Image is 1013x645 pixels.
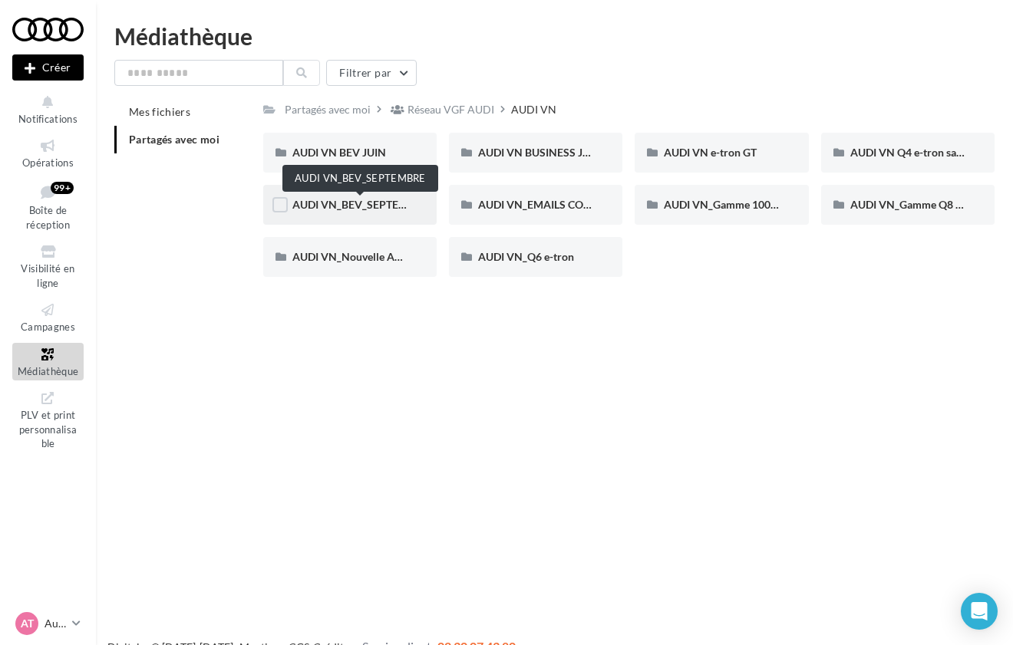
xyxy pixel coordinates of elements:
span: Mes fichiers [129,105,190,118]
span: AUDI VN BEV JUIN [292,146,386,159]
span: AUDI VN BUSINESS JUIN VN JPO [478,146,642,159]
a: Opérations [12,134,84,172]
button: Filtrer par [326,60,417,86]
span: AUDI VN_Q6 e-tron [478,250,574,263]
span: Boîte de réception [26,204,70,231]
span: AUDI VN_Gamme 100% électrique [664,198,830,211]
div: Médiathèque [114,25,995,48]
span: AUDI VN_EMAILS COMMANDES [478,198,639,211]
span: AUDI VN_Nouvelle A6 e-tron [292,250,433,263]
a: PLV et print personnalisable [12,387,84,453]
div: Open Intercom Messenger [961,593,998,630]
div: Nouvelle campagne [12,54,84,81]
span: Médiathèque [18,365,79,377]
span: AUDI VN_Gamme Q8 e-tron [850,198,985,211]
span: Notifications [18,113,78,125]
span: Campagnes [21,321,75,333]
a: AT Audi TOULOUSE ZAC [12,609,84,638]
span: Opérations [22,156,74,169]
p: Audi TOULOUSE ZAC [45,616,66,631]
button: Notifications [12,90,84,128]
div: AUDI VN_BEV_SEPTEMBRE [282,165,438,192]
a: Campagnes [12,298,84,336]
a: Médiathèque [12,343,84,380]
span: AUDI VN Q4 e-tron sans offre [850,146,993,159]
span: PLV et print personnalisable [19,406,78,449]
div: Réseau VGF AUDI [408,102,494,117]
span: AT [21,616,34,631]
a: Boîte de réception99+ [12,179,84,235]
a: Visibilité en ligne [12,240,84,292]
div: AUDI VN [511,102,556,117]
span: Partagés avec moi [129,133,219,146]
span: AUDI VN e-tron GT [664,146,757,159]
div: Partagés avec moi [285,102,371,117]
button: Créer [12,54,84,81]
span: Visibilité en ligne [21,262,74,289]
span: AUDI VN_BEV_SEPTEMBRE [292,198,428,211]
div: 99+ [51,182,74,194]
